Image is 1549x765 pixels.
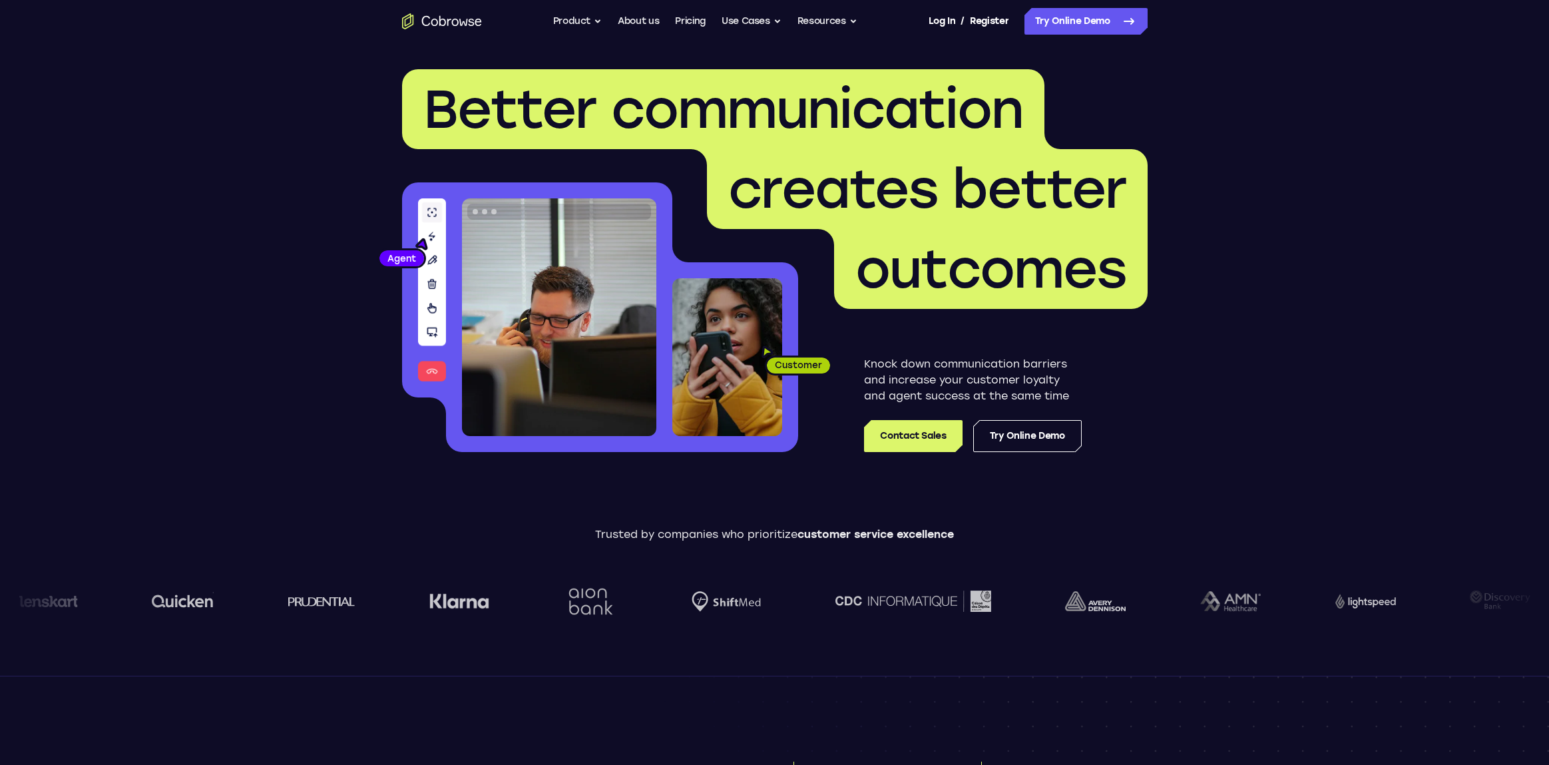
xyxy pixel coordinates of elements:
span: customer service excellence [797,528,954,541]
a: Try Online Demo [973,420,1082,452]
img: Aion Bank [564,575,618,629]
span: / [961,13,965,29]
img: prudential [288,596,355,607]
span: outcomes [855,237,1126,301]
button: Resources [797,8,857,35]
span: creates better [728,157,1126,221]
img: A customer support agent talking on the phone [462,198,656,436]
img: Klarna [429,593,489,609]
img: A customer holding their phone [672,278,782,436]
img: Lightspeed [1335,594,1396,608]
img: avery-dennison [1065,591,1126,611]
p: Knock down communication barriers and increase your customer loyalty and agent success at the sam... [864,356,1082,404]
a: Pricing [675,8,706,35]
img: quicken [152,591,214,611]
img: CDC Informatique [835,591,991,611]
img: AMN Healthcare [1200,591,1261,612]
a: About us [618,8,659,35]
a: Go to the home page [402,13,482,29]
button: Product [553,8,602,35]
span: Better communication [423,77,1023,141]
a: Log In [929,8,955,35]
button: Use Cases [722,8,781,35]
img: Shiftmed [692,591,761,612]
a: Contact Sales [864,420,962,452]
a: Register [970,8,1008,35]
a: Try Online Demo [1024,8,1148,35]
